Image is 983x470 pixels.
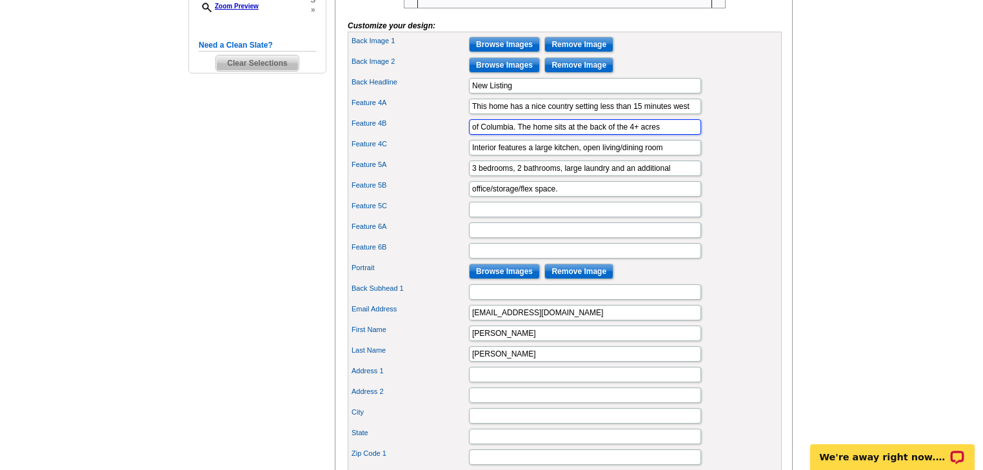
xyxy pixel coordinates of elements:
[544,37,613,52] input: Remove Image
[352,448,468,459] label: Zip Code 1
[352,386,468,397] label: Address 2
[352,366,468,377] label: Address 1
[544,264,613,279] input: Remove Image
[469,57,540,73] input: Browse Images
[352,345,468,356] label: Last Name
[352,262,468,273] label: Portrait
[216,55,298,71] span: Clear Selections
[352,97,468,108] label: Feature 4A
[469,37,540,52] input: Browse Images
[199,39,316,52] h5: Need a Clean Slate?
[352,118,468,129] label: Feature 4B
[352,324,468,335] label: First Name
[352,77,468,88] label: Back Headline
[352,407,468,418] label: City
[310,5,316,15] span: »
[352,139,468,150] label: Feature 4C
[544,57,613,73] input: Remove Image
[352,242,468,253] label: Feature 6B
[352,304,468,315] label: Email Address
[352,221,468,232] label: Feature 6A
[352,180,468,191] label: Feature 5B
[352,283,468,294] label: Back Subhead 1
[199,3,259,10] a: Zoom Preview
[348,21,435,30] i: Customize your design:
[352,56,468,67] label: Back Image 2
[352,159,468,170] label: Feature 5A
[469,264,540,279] input: Browse Images
[352,35,468,46] label: Back Image 1
[352,201,468,211] label: Feature 5C
[352,427,468,438] label: State
[802,429,983,470] iframe: LiveChat chat widget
